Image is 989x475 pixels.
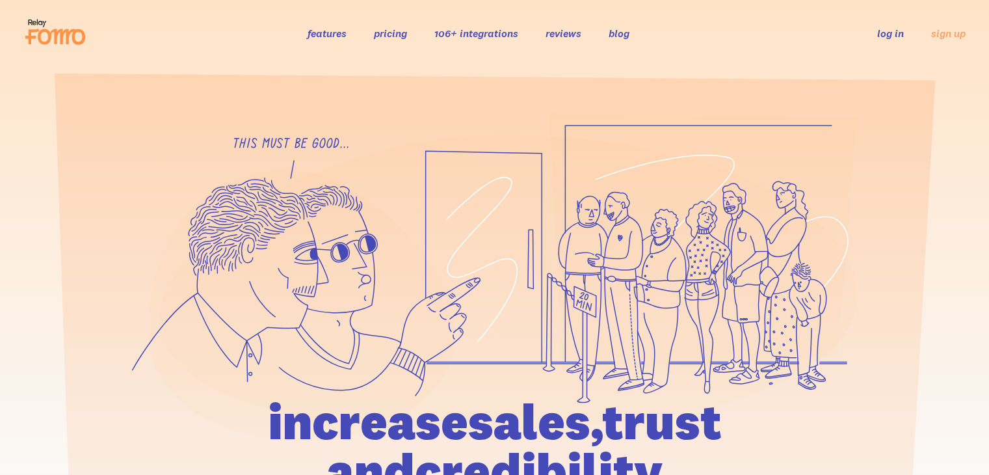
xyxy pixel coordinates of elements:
[546,27,581,40] a: reviews
[931,27,966,40] a: sign up
[374,27,407,40] a: pricing
[609,27,629,40] a: blog
[308,27,347,40] a: features
[434,27,518,40] a: 106+ integrations
[877,27,904,40] a: log in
